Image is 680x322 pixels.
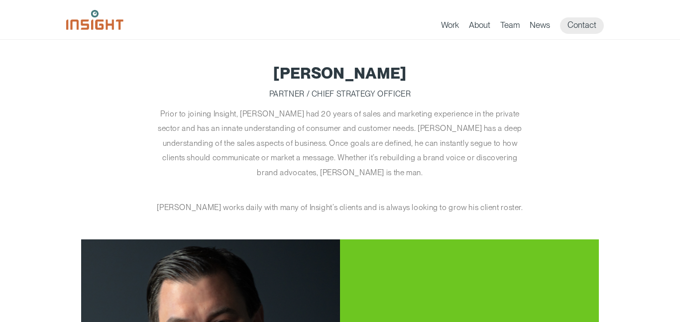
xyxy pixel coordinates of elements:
nav: primary navigation menu [441,17,614,34]
a: Work [441,20,459,34]
p: Partner / Chief Strategy Officer [81,87,599,102]
a: News [530,20,550,34]
a: Team [500,20,520,34]
p: [PERSON_NAME] works daily with many of Insight’s clients and is always looking to grow his client... [153,200,527,215]
h1: [PERSON_NAME] [81,65,599,82]
a: Contact [560,17,604,34]
a: About [469,20,490,34]
p: Prior to joining Insight, [PERSON_NAME] had 20 years of sales and marketing experience in the pri... [153,107,527,180]
img: Insight Marketing Design [66,10,123,30]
